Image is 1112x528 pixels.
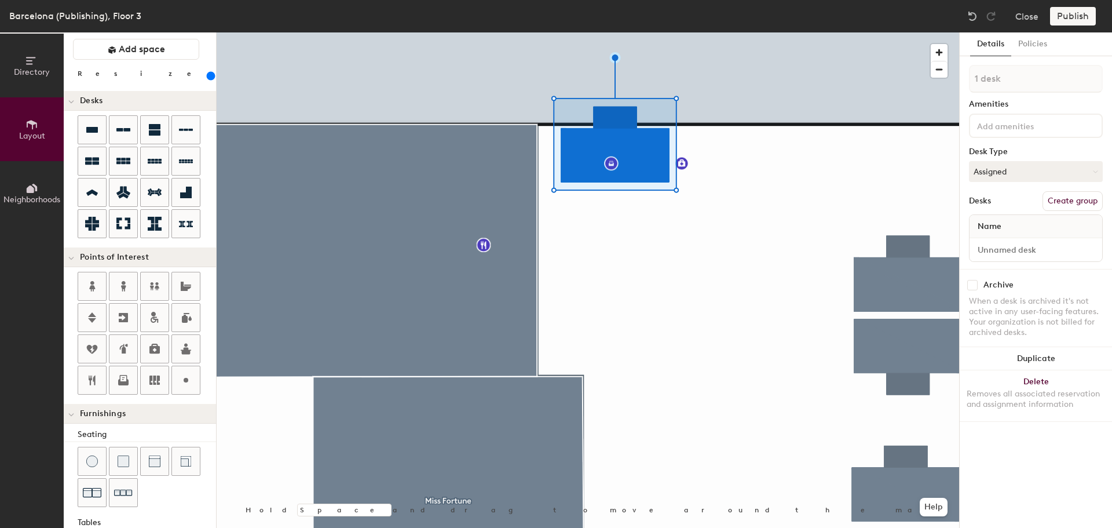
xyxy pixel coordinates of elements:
img: Stool [86,456,98,467]
div: Resize [78,69,206,78]
img: Cushion [118,456,129,467]
button: Stool [78,447,107,476]
input: Add amenities [975,118,1079,132]
button: Couch (middle) [140,447,169,476]
button: Duplicate [960,347,1112,370]
div: Seating [78,428,216,441]
button: Details [970,32,1011,56]
span: Add space [119,43,165,55]
span: Layout [19,131,45,141]
button: Couch (corner) [171,447,200,476]
span: Points of Interest [80,253,149,262]
button: Close [1015,7,1038,26]
div: Desks [969,196,991,206]
img: Couch (x3) [114,484,133,502]
img: Couch (middle) [149,456,160,467]
span: Directory [14,67,50,77]
button: Create group [1042,191,1103,211]
button: Add space [73,39,199,60]
div: Amenities [969,100,1103,109]
div: When a desk is archived it's not active in any user-facing features. Your organization is not bil... [969,296,1103,338]
div: Barcelona (Publishing), Floor 3 [9,9,141,23]
img: Redo [985,10,997,22]
img: Couch (x2) [83,483,101,502]
span: Desks [80,96,103,105]
button: Policies [1011,32,1054,56]
div: Removes all associated reservation and assignment information [967,389,1105,410]
div: Desk Type [969,147,1103,156]
img: Couch (corner) [180,456,192,467]
div: Archive [983,281,1014,290]
button: Help [920,498,948,516]
span: Furnishings [80,409,126,418]
img: Undo [967,10,978,22]
button: DeleteRemoves all associated reservation and assignment information [960,370,1112,421]
span: Name [972,216,1007,237]
button: Couch (x2) [78,478,107,507]
span: Neighborhoods [3,195,60,205]
input: Unnamed desk [972,242,1100,258]
button: Couch (x3) [109,478,138,507]
button: Assigned [969,161,1103,182]
button: Cushion [109,447,138,476]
